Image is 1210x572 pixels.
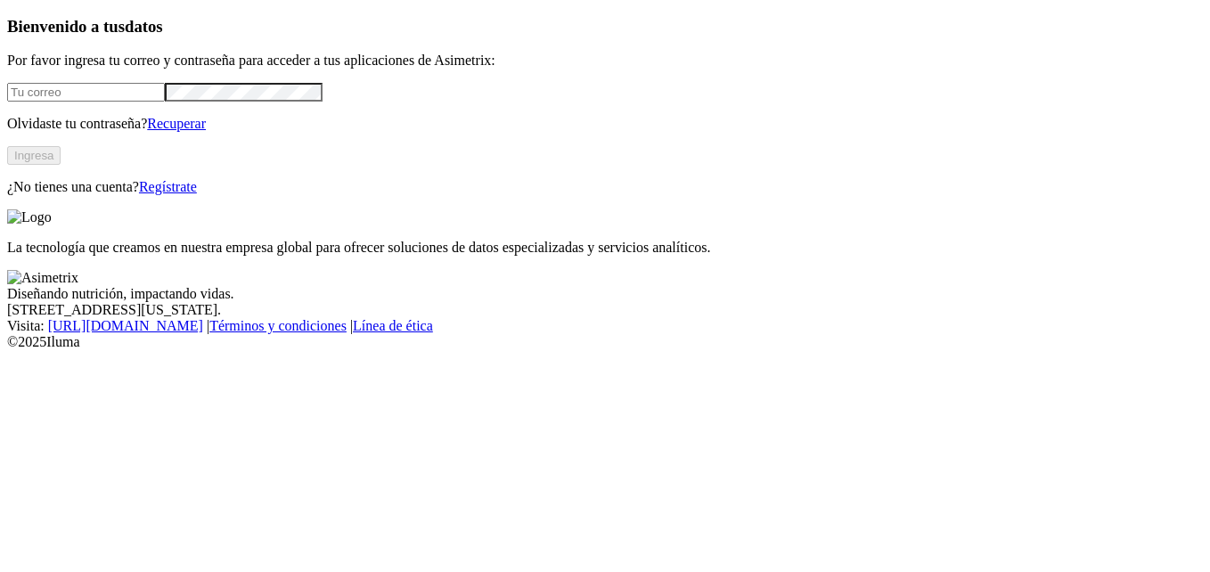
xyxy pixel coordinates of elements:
div: Diseñando nutrición, impactando vidas. [7,286,1203,302]
img: Logo [7,209,52,225]
p: ¿No tienes una cuenta? [7,179,1203,195]
p: La tecnología que creamos en nuestra empresa global para ofrecer soluciones de datos especializad... [7,240,1203,256]
span: datos [125,17,163,36]
a: Línea de ética [353,318,433,333]
input: Tu correo [7,83,165,102]
div: © 2025 Iluma [7,334,1203,350]
a: Regístrate [139,179,197,194]
p: Olvidaste tu contraseña? [7,116,1203,132]
a: Recuperar [147,116,206,131]
a: Términos y condiciones [209,318,347,333]
a: [URL][DOMAIN_NAME] [48,318,203,333]
button: Ingresa [7,146,61,165]
h3: Bienvenido a tus [7,17,1203,37]
div: Visita : | | [7,318,1203,334]
img: Asimetrix [7,270,78,286]
div: [STREET_ADDRESS][US_STATE]. [7,302,1203,318]
p: Por favor ingresa tu correo y contraseña para acceder a tus aplicaciones de Asimetrix: [7,53,1203,69]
